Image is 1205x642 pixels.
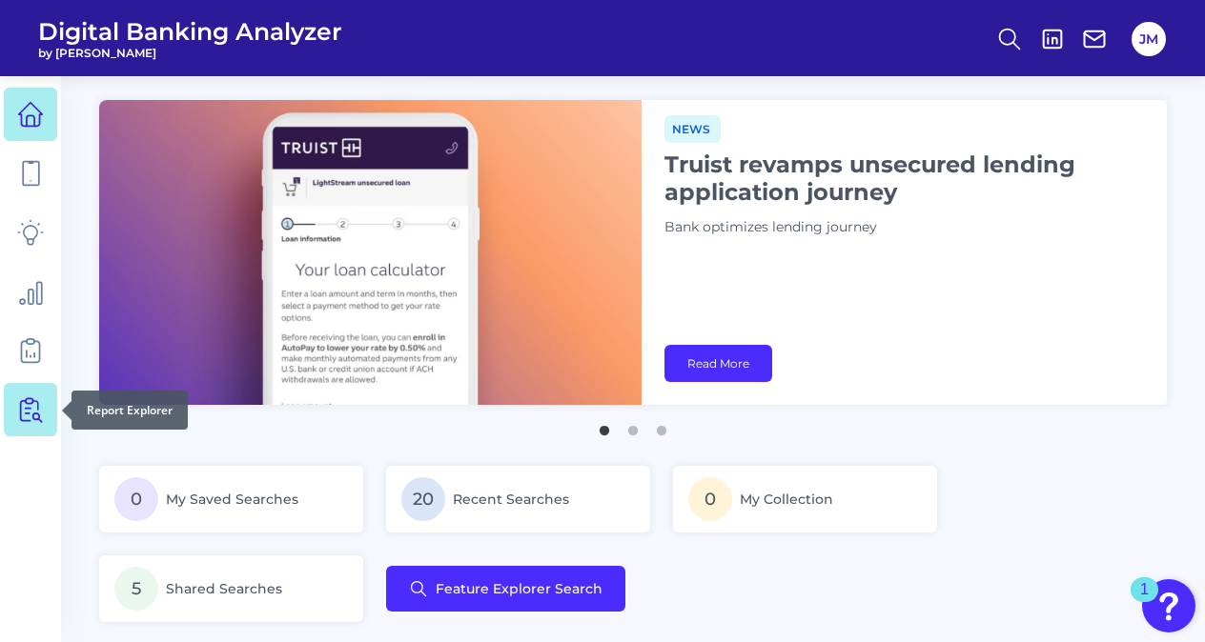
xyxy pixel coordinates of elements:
[386,566,625,612] button: Feature Explorer Search
[664,115,721,143] span: News
[1140,590,1149,614] div: 1
[664,119,721,137] a: News
[664,150,1141,206] h1: Truist revamps unsecured lending application journey
[38,46,342,60] span: by [PERSON_NAME]
[664,345,772,382] a: Read More
[99,466,363,532] a: 0My Saved Searches
[114,477,158,521] span: 0
[166,580,282,597] span: Shared Searches
[114,567,158,611] span: 5
[71,391,188,430] div: Report Explorer
[166,491,298,508] span: My Saved Searches
[595,416,614,435] button: 1
[1132,22,1166,56] button: JM
[453,491,569,508] span: Recent Searches
[673,466,937,532] a: 0My Collection
[401,477,445,521] span: 20
[99,555,363,622] a: 5Shared Searches
[1142,579,1195,632] button: Open Resource Center, 1 new notification
[386,466,650,532] a: 20Recent Searches
[436,581,602,596] span: Feature Explorer Search
[623,416,643,435] button: 2
[740,491,833,508] span: My Collection
[688,477,732,521] span: 0
[38,17,342,46] span: Digital Banking Analyzer
[664,217,1141,238] p: Bank optimizes lending journey
[652,416,671,435] button: 3
[99,100,642,405] img: bannerImg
